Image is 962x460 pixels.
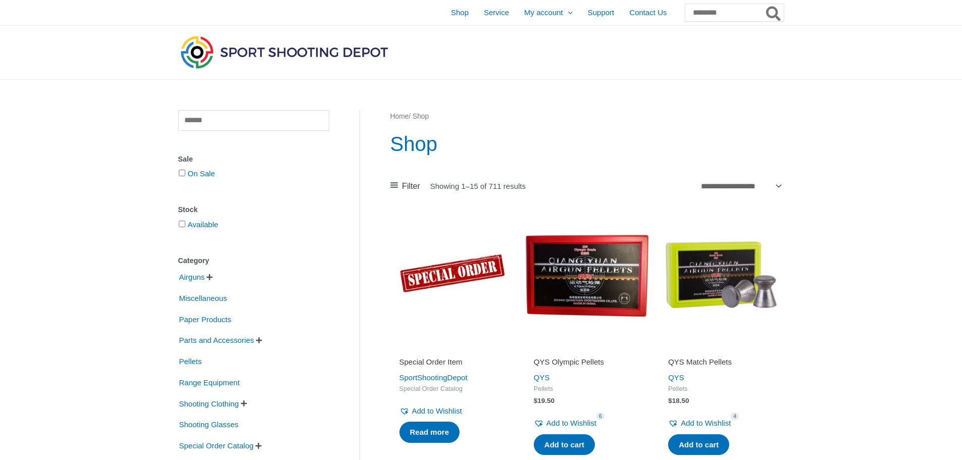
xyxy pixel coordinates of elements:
a: Paper Products [178,314,232,323]
span: $ [668,397,672,404]
bdi: 18.50 [668,397,689,404]
img: Sport Shooting Depot [178,33,390,71]
span:  [207,274,213,281]
span: Pellets [534,385,640,393]
span: Miscellaneous [178,290,228,307]
button: Search [764,4,784,21]
span: Paper Products [178,311,232,328]
input: On Sale [179,170,185,176]
a: On Sale [188,169,215,178]
span:  [241,400,247,407]
a: Filter [390,179,420,194]
span: Range Equipment [178,374,241,391]
a: QYS Match Pellets [668,357,774,371]
a: Home [390,113,409,120]
div: Stock [178,202,329,217]
h2: QYS Match Pellets [668,357,774,367]
a: Add to Wishlist [668,416,731,430]
p: Showing 1–15 of 711 results [430,182,526,190]
span: Add to Wishlist [546,419,596,427]
span: Parts and Accessories [178,332,255,349]
span: $ [534,397,538,404]
a: Range Equipment [178,378,241,386]
span: 4 [731,413,739,420]
h1: Shop [390,130,784,158]
span: Add to Wishlist [412,406,462,415]
input: Available [179,221,185,227]
a: Add to cart: “QYS Olympic Pellets” [534,434,595,455]
span: Pellets [178,353,203,370]
a: Special Order Item [399,357,505,371]
span: Special Order Catalog [178,437,255,454]
a: Shooting Clothing [178,398,240,407]
a: Available [188,220,219,229]
span: Add to Wishlist [681,419,731,427]
span: Shooting Glasses [178,416,240,433]
a: QYS [534,373,550,382]
a: Airguns [178,272,206,281]
a: Read more about “Special Order Item” [399,422,460,443]
a: Add to Wishlist [534,416,596,430]
bdi: 19.50 [534,397,554,404]
div: Category [178,253,329,268]
a: Miscellaneous [178,293,228,302]
nav: Breadcrumb [390,110,784,123]
img: Special Order Item [390,213,515,337]
a: QYS [668,373,684,382]
img: QYS Match Pellets [659,213,783,337]
a: Add to cart: “QYS Match Pellets” [668,434,729,455]
iframe: Customer reviews powered by Trustpilot [668,343,774,355]
span: Shooting Clothing [178,395,240,413]
span: Filter [402,179,420,194]
span:  [256,337,262,344]
a: Parts and Accessories [178,335,255,344]
select: Shop order [697,178,784,193]
span: Special Order Catalog [399,385,505,393]
img: QYS Olympic Pellets [525,213,649,337]
h2: QYS Olympic Pellets [534,357,640,367]
a: Add to Wishlist [399,404,462,418]
iframe: Customer reviews powered by Trustpilot [399,343,505,355]
a: QYS Olympic Pellets [534,357,640,371]
span: 6 [596,413,604,420]
div: Sale [178,152,329,167]
span: Pellets [668,385,774,393]
a: Pellets [178,356,203,365]
a: SportShootingDepot [399,373,468,382]
span: Airguns [178,269,206,286]
a: Special Order Catalog [178,441,255,449]
iframe: Customer reviews powered by Trustpilot [534,343,640,355]
a: Shooting Glasses [178,420,240,428]
span:  [256,442,262,449]
h2: Special Order Item [399,357,505,367]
